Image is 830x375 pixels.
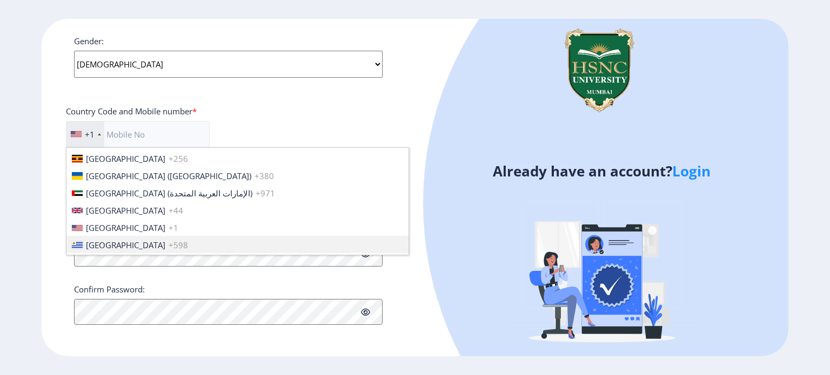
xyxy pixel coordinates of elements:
[86,240,165,250] span: [GEOGRAPHIC_DATA]
[66,106,197,117] label: Country Code and Mobile number
[74,284,145,295] label: Confirm Password:
[66,121,210,148] input: Mobile No
[169,240,188,250] span: +598
[74,36,104,46] label: Gender:
[255,171,274,181] span: +380
[85,129,95,140] div: +1
[169,205,183,216] span: +44
[256,188,275,199] span: +971
[169,222,178,233] span: +1
[86,188,252,199] span: [GEOGRAPHIC_DATA] (‫الإمارات العربية المتحدة‬‎)
[86,153,165,164] span: [GEOGRAPHIC_DATA]
[423,162,780,180] h4: Already have an account?
[86,205,165,216] span: [GEOGRAPHIC_DATA]
[548,19,651,121] img: logo
[86,222,165,233] span: [GEOGRAPHIC_DATA]
[507,181,697,370] img: Verified-rafiki.svg
[86,171,251,181] span: [GEOGRAPHIC_DATA] ([GEOGRAPHIC_DATA])
[169,153,188,164] span: +256
[66,121,104,147] div: United States: +1
[672,161,711,181] a: Login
